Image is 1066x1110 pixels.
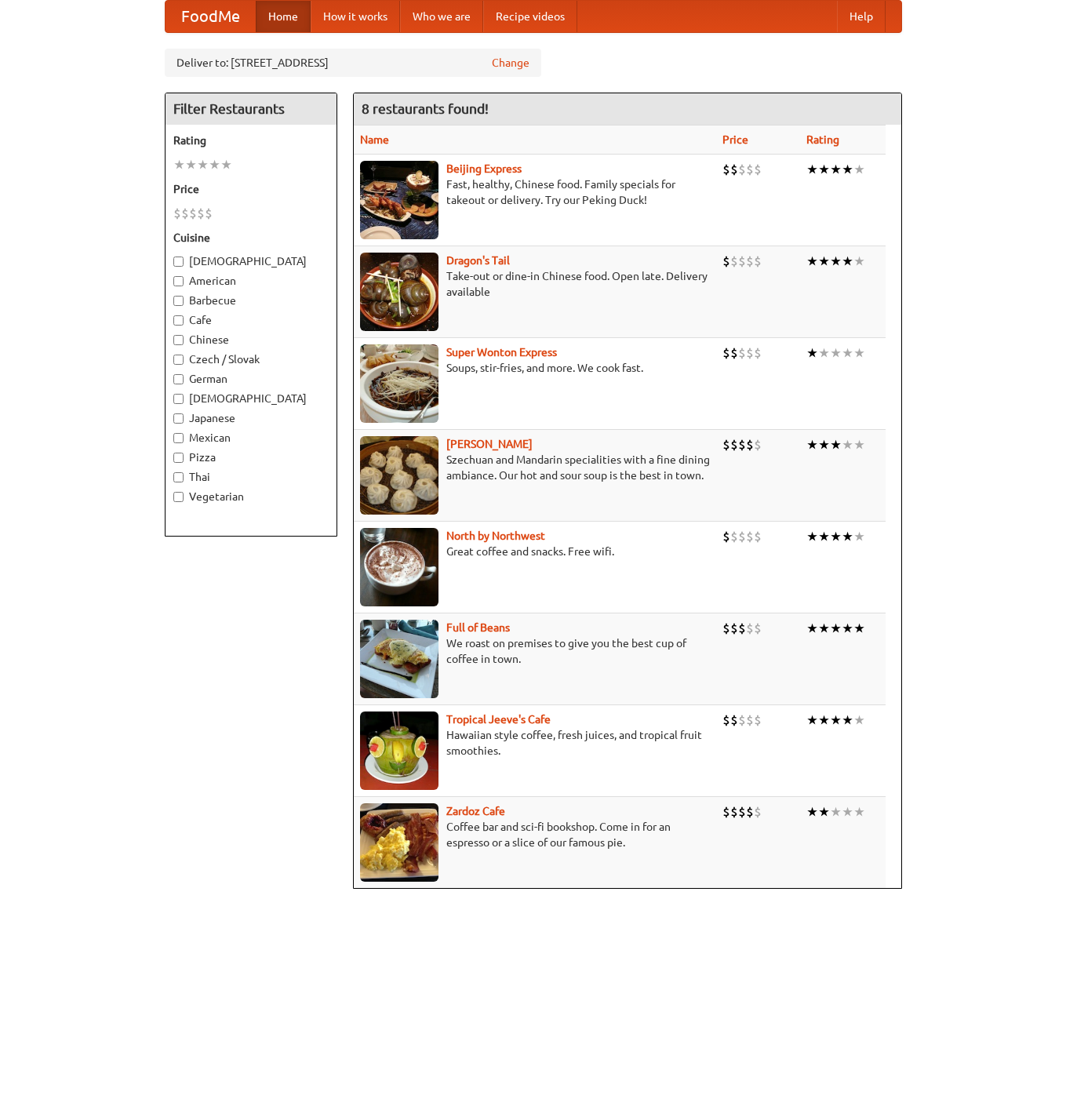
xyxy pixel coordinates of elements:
[746,253,754,270] li: $
[483,1,577,32] a: Recipe videos
[853,253,865,270] li: ★
[738,161,746,178] li: $
[818,436,830,453] li: ★
[173,469,329,485] label: Thai
[818,711,830,729] li: ★
[754,161,762,178] li: $
[209,156,220,173] li: ★
[730,711,738,729] li: $
[360,727,711,759] p: Hawaiian style coffee, fresh juices, and tropical fruit smoothies.
[830,161,842,178] li: ★
[818,253,830,270] li: ★
[738,344,746,362] li: $
[842,620,853,637] li: ★
[806,620,818,637] li: ★
[360,620,438,698] img: beans.jpg
[173,449,329,465] label: Pizza
[853,161,865,178] li: ★
[360,544,711,559] p: Great coffee and snacks. Free wifi.
[362,101,489,116] ng-pluralize: 8 restaurants found!
[830,344,842,362] li: ★
[818,528,830,545] li: ★
[806,528,818,545] li: ★
[746,711,754,729] li: $
[173,472,184,482] input: Thai
[746,528,754,545] li: $
[446,254,510,267] b: Dragon's Tail
[400,1,483,32] a: Who we are
[360,819,711,850] p: Coffee bar and sci-fi bookshop. Come in for an espresso or a slice of our famous pie.
[722,436,730,453] li: $
[842,161,853,178] li: ★
[173,394,184,404] input: [DEMOGRAPHIC_DATA]
[738,620,746,637] li: $
[730,620,738,637] li: $
[360,177,711,208] p: Fast, healthy, Chinese food. Family specials for takeout or delivery. Try our Peking Duck!
[842,711,853,729] li: ★
[446,346,557,358] b: Super Wonton Express
[173,273,329,289] label: American
[730,436,738,453] li: $
[722,711,730,729] li: $
[818,161,830,178] li: ★
[165,49,541,77] div: Deliver to: [STREET_ADDRESS]
[360,452,711,483] p: Szechuan and Mandarin specialities with a fine dining ambiance. Our hot and sour soup is the best...
[360,360,711,376] p: Soups, stir-fries, and more. We cook fast.
[360,161,438,239] img: beijing.jpg
[818,344,830,362] li: ★
[806,161,818,178] li: ★
[173,489,329,504] label: Vegetarian
[173,335,184,345] input: Chinese
[722,620,730,637] li: $
[853,803,865,821] li: ★
[173,332,329,348] label: Chinese
[173,257,184,267] input: [DEMOGRAPHIC_DATA]
[738,253,746,270] li: $
[181,205,189,222] li: $
[730,253,738,270] li: $
[830,436,842,453] li: ★
[173,133,329,148] h5: Rating
[189,205,197,222] li: $
[492,55,529,71] a: Change
[754,253,762,270] li: $
[446,621,510,634] a: Full of Beans
[360,268,711,300] p: Take-out or dine-in Chinese food. Open late. Delivery available
[738,803,746,821] li: $
[173,296,184,306] input: Barbecue
[446,162,522,175] a: Beijing Express
[754,528,762,545] li: $
[842,436,853,453] li: ★
[853,436,865,453] li: ★
[173,315,184,326] input: Cafe
[173,433,184,443] input: Mexican
[173,413,184,424] input: Japanese
[173,453,184,463] input: Pizza
[446,805,505,817] a: Zardoz Cafe
[256,1,311,32] a: Home
[446,713,551,726] a: Tropical Jeeve's Cafe
[360,711,438,790] img: jeeves.jpg
[173,410,329,426] label: Japanese
[746,620,754,637] li: $
[197,156,209,173] li: ★
[722,803,730,821] li: $
[830,253,842,270] li: ★
[173,374,184,384] input: German
[446,438,533,450] b: [PERSON_NAME]
[818,803,830,821] li: ★
[842,803,853,821] li: ★
[360,803,438,882] img: zardoz.jpg
[806,253,818,270] li: ★
[166,93,337,125] h4: Filter Restaurants
[166,1,256,32] a: FoodMe
[842,253,853,270] li: ★
[830,528,842,545] li: ★
[806,133,839,146] a: Rating
[853,711,865,729] li: ★
[806,436,818,453] li: ★
[311,1,400,32] a: How it works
